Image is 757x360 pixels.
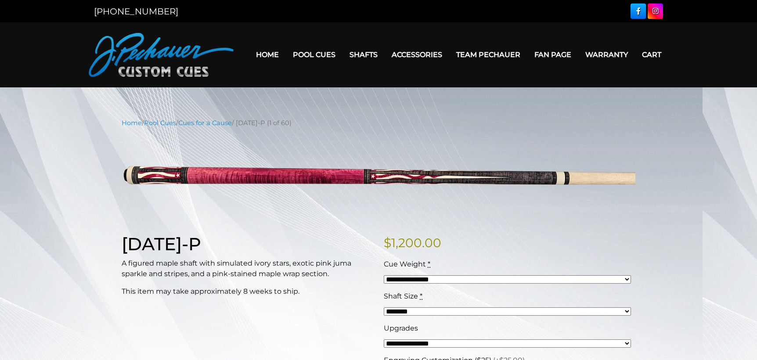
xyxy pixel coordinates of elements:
span: Shaft Size [384,292,418,300]
a: Accessories [385,43,449,66]
a: Pool Cues [144,119,176,127]
p: This item may take approximately 8 weeks to ship. [122,286,373,297]
a: Fan Page [527,43,578,66]
a: Cues for a Cause [178,119,232,127]
h1: [DATE]-P [122,234,373,255]
bdi: 1,200.00 [384,235,441,250]
span: Cue Weight [384,260,426,268]
a: Shafts [342,43,385,66]
abbr: required [428,260,430,268]
a: Home [122,119,142,127]
span: $ [384,235,391,250]
span: Upgrades [384,324,418,332]
abbr: required [420,292,422,300]
img: Pechauer Custom Cues [89,33,234,77]
p: A figured maple shaft with simulated ivory stars, exotic pink juma sparkle and stripes, and a pin... [122,258,373,279]
img: dec6-p.png [122,134,635,220]
nav: Breadcrumb [122,118,635,128]
a: Cart [635,43,668,66]
a: Pool Cues [286,43,342,66]
a: [PHONE_NUMBER] [94,6,178,17]
a: Warranty [578,43,635,66]
a: Team Pechauer [449,43,527,66]
a: Home [249,43,286,66]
